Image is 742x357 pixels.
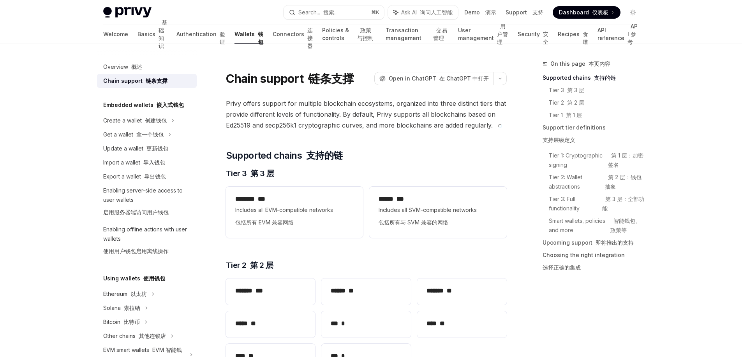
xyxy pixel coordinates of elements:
[103,172,166,181] div: Export a wallet
[103,7,152,18] img: light logo
[159,19,167,49] font: 基础知识
[250,169,274,178] font: 第 3 层
[549,96,645,109] a: Tier 2 第 2 层
[103,331,166,341] div: Other chains
[226,187,363,238] a: **** *** ***Includes all EVM-compatible networks包括所有 EVM 兼容网络
[97,142,197,156] a: Update a wallet 更新钱包
[550,59,610,68] span: On this page
[103,186,192,220] div: Enabling server-side access to user wallets
[235,219,294,226] font: 包括所有 EVM 兼容网络
[583,31,588,45] font: 食谱
[549,109,645,121] a: Tier 1 第 1 层
[543,236,645,249] a: Upcoming support 即将推出的支持
[549,193,645,215] a: Tier 3: Full functionality 第 3 层：全部功能
[97,74,197,88] a: Chain support 链条支撑
[543,31,548,45] font: 安全
[306,150,343,161] font: 支持的链
[97,170,197,184] a: Export a wallet 导出钱包
[543,249,645,277] a: Choosing the right integration选择正确的集成
[273,25,313,44] a: Connectors 连接器
[103,317,140,327] div: Bitcoin
[145,117,167,124] font: 创建钱包
[226,149,343,162] span: Supported chains
[371,9,379,16] span: ⌘ K
[103,62,142,72] div: Overview
[439,75,489,82] font: 在 ChatGPT 中打开
[379,219,448,226] font: 包括所有与 SVM 兼容的网络
[549,215,645,236] a: Smart wallets, policies and more 智能钱包、政策等
[549,171,645,193] a: Tier 2: Wallet abstractions 第 2 层：钱包抽象
[567,99,584,106] font: 第 2 层
[559,9,608,16] span: Dashboard
[143,275,165,282] font: 使用钱包
[130,290,147,297] font: 以太坊
[543,264,581,271] font: 选择正确的集成
[103,76,167,86] div: Chain support
[518,25,548,44] a: Security 安全
[627,6,639,19] button: Toggle dark mode
[97,60,197,74] a: Overview 概述
[103,248,169,254] font: 使用用户钱包启用离线操作
[401,9,453,16] span: Ask AI
[143,159,165,166] font: 导入钱包
[464,9,496,16] a: Demo 演示
[226,260,273,271] span: Tier 2
[103,100,184,110] h5: Embedded wallets
[136,131,164,138] font: 拿一个钱包
[103,209,169,215] font: 启用服务器端访问用户钱包
[323,9,338,16] font: 搜索...
[307,27,313,49] font: 连接器
[389,75,489,82] span: Open in ChatGPT
[103,25,128,44] a: Welcome
[592,9,608,16] font: 仪表板
[553,6,620,19] a: Dashboard 仪表板
[558,25,588,44] a: Recipes 食谱
[258,31,263,45] font: 钱包
[103,158,165,167] div: Import a wallet
[131,63,142,70] font: 概述
[543,72,645,84] a: Supported chains 支持的链
[124,304,140,311] font: 索拉纳
[458,25,508,44] a: User management 用户管理
[103,130,164,139] div: Get a wallet
[420,9,453,16] font: 询问人工智能
[226,72,354,86] h1: Chain support
[137,25,167,44] a: Basics 基础知识
[103,289,147,299] div: Ethereum
[220,31,225,45] font: 验证
[543,136,575,143] font: 支持层级定义
[146,77,167,84] font: 链条支撑
[322,25,376,44] a: Policies & controls 政策与控制
[97,222,197,261] a: Enabling offline actions with user wallets使用用户钱包启用离线操作
[103,116,167,125] div: Create a wallet
[497,23,508,45] font: 用户管理
[234,25,263,44] a: Wallets 钱包
[298,8,338,17] div: Search...
[506,9,543,16] a: Support 支持
[433,27,447,41] font: 交易管理
[103,274,165,283] h5: Using wallets
[144,173,166,180] font: 导出钱包
[146,145,168,152] font: 更新钱包
[549,149,645,171] a: Tier 1: Cryptographic signing 第 1 层：加密签名
[549,84,645,96] a: Tier 3 第 3 层
[103,225,192,259] div: Enabling offline actions with user wallets
[597,25,639,44] a: API reference API 参考
[388,5,458,19] button: Ask AI 询问人工智能
[543,121,645,149] a: Support tier definitions支持层级定义
[589,60,610,67] font: 本页内容
[284,5,384,19] button: Search... 搜索...⌘K
[567,87,584,93] font: 第 3 层
[379,205,497,230] span: Includes all SVM-compatible networks
[235,205,354,230] span: Includes all EVM-compatible networks
[566,112,582,118] font: 第 1 层
[369,187,506,238] a: **** * ***Includes all SVM-compatible networks包括所有与 SVM 兼容的网络
[226,98,507,131] span: Privy offers support for multiple blockchain ecosystems, organized into three distinct tiers that...
[103,144,168,153] div: Update a wallet
[176,25,225,44] a: Authentication 验证
[250,261,273,270] font: 第 2 层
[139,332,166,339] font: 其他连锁店
[610,217,641,233] font: 智能钱包、政策等
[605,174,642,190] font: 第 2 层：钱包抽象
[226,168,274,179] span: Tier 3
